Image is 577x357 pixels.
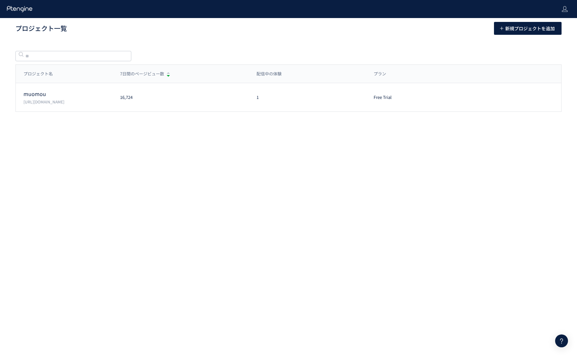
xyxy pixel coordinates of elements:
p: muomou [23,90,112,98]
span: 配信中の体験 [256,71,282,77]
span: 新規プロジェクトを追加 [505,22,555,35]
div: Free Trial [366,94,465,101]
button: 新規プロジェクトを追加 [494,22,562,35]
span: プロジェクト名 [23,71,53,77]
p: https://muo-mou.com/ [23,99,112,104]
div: 16,724 [112,94,249,101]
span: 7日間のページビュー数 [120,71,164,77]
h1: プロジェクト一覧 [15,24,480,33]
span: プラン [374,71,386,77]
div: 1 [249,94,366,101]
